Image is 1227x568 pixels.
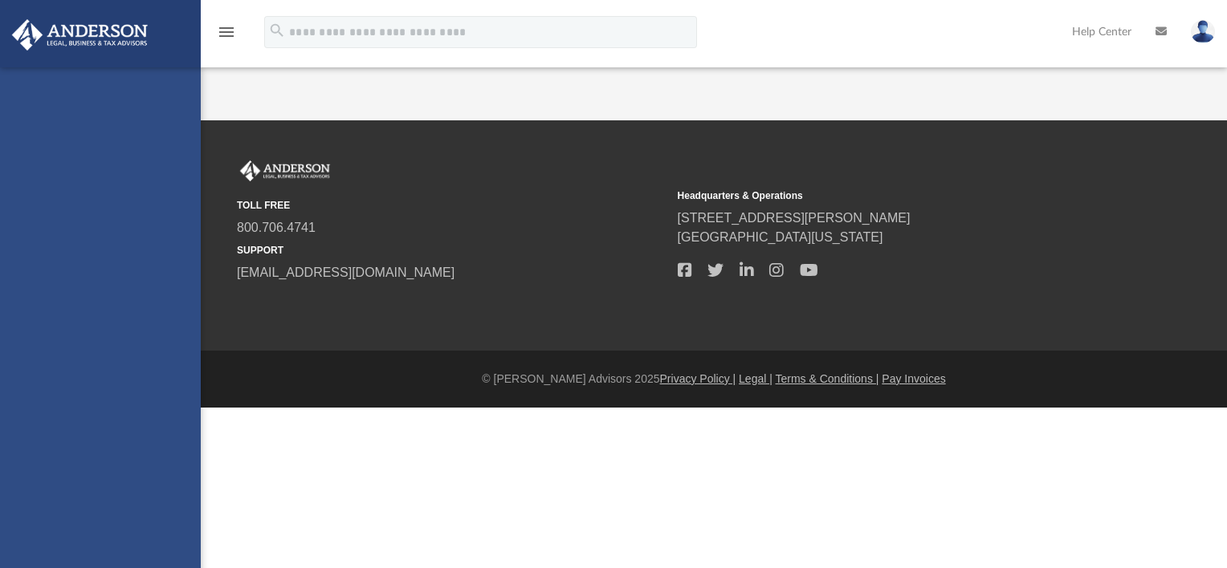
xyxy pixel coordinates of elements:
a: [GEOGRAPHIC_DATA][US_STATE] [678,230,883,244]
a: [EMAIL_ADDRESS][DOMAIN_NAME] [237,266,455,279]
a: [STREET_ADDRESS][PERSON_NAME] [678,211,911,225]
small: Headquarters & Operations [678,189,1107,203]
a: Pay Invoices [882,372,945,385]
a: menu [217,30,236,42]
a: Terms & Conditions | [776,372,879,385]
a: Legal | [739,372,772,385]
a: 800.706.4741 [237,221,316,234]
small: TOLL FREE [237,198,666,213]
div: © [PERSON_NAME] Advisors 2025 [201,371,1227,387]
i: search [268,22,286,39]
small: SUPPORT [237,243,666,258]
i: menu [217,22,236,42]
a: Privacy Policy | [660,372,736,385]
img: Anderson Advisors Platinum Portal [237,160,333,181]
img: Anderson Advisors Platinum Portal [7,19,153,51]
img: User Pic [1191,20,1215,43]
